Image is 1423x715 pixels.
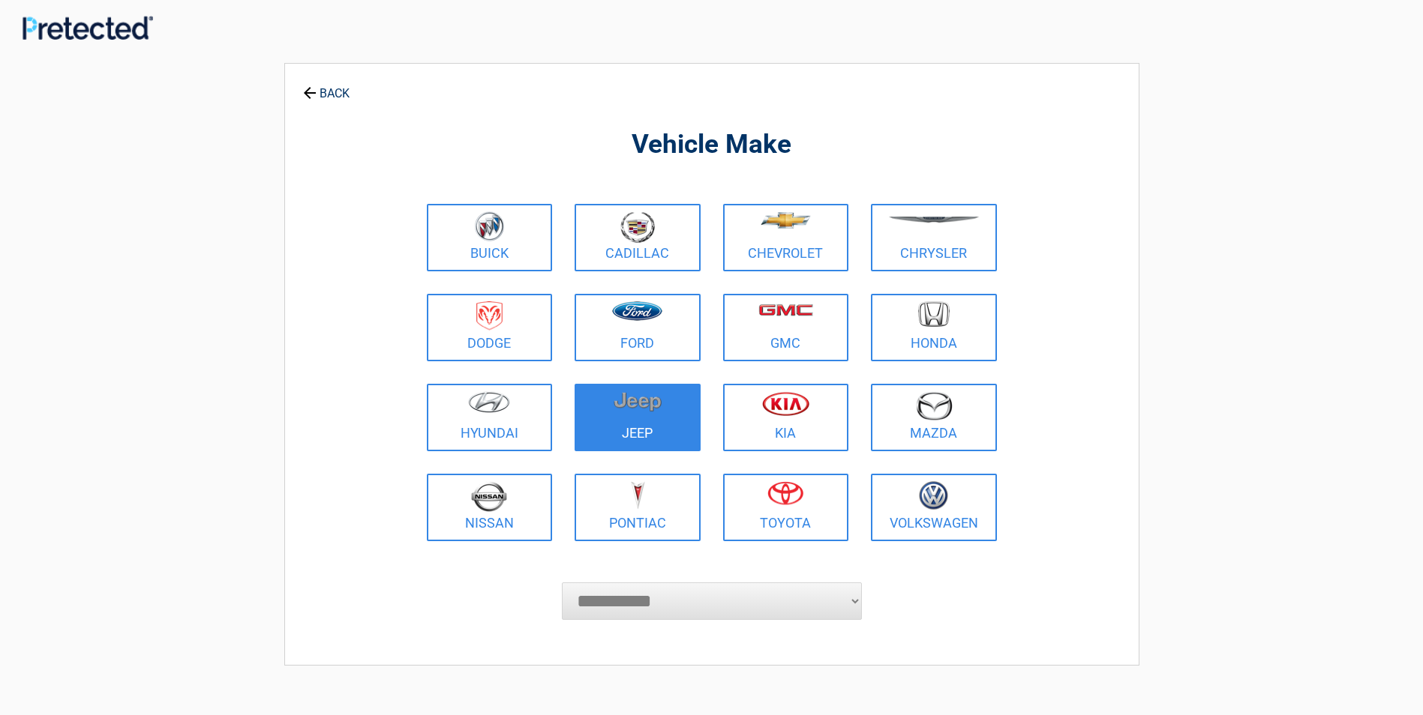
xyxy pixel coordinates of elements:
[767,481,803,505] img: toyota
[871,204,997,271] a: Chrysler
[871,384,997,451] a: Mazda
[761,212,811,229] img: chevrolet
[427,294,553,361] a: Dodge
[918,301,950,328] img: honda
[423,127,1001,163] h2: Vehicle Make
[620,211,655,243] img: cadillac
[575,474,701,541] a: Pontiac
[758,304,813,316] img: gmc
[427,474,553,541] a: Nissan
[612,301,662,321] img: ford
[23,16,153,39] img: Main Logo
[762,391,809,416] img: kia
[575,204,701,271] a: Cadillac
[871,474,997,541] a: Volkswagen
[871,294,997,361] a: Honda
[919,481,948,510] img: volkswagen
[888,217,980,223] img: chrysler
[723,204,849,271] a: Chevrolet
[915,391,953,420] img: mazda
[471,481,507,512] img: nissan
[723,294,849,361] a: GMC
[575,294,701,361] a: Ford
[630,481,645,510] img: pontiac
[476,301,503,331] img: dodge
[475,211,504,241] img: buick
[723,474,849,541] a: Toyota
[427,384,553,451] a: Hyundai
[427,204,553,271] a: Buick
[575,384,701,451] a: Jeep
[723,384,849,451] a: Kia
[468,391,510,413] img: hyundai
[614,391,662,412] img: jeep
[300,73,353,100] a: BACK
